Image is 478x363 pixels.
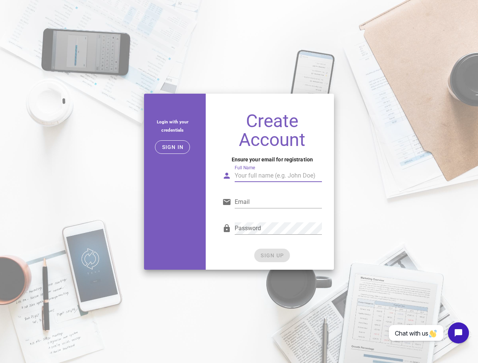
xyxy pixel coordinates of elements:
span: Sign in [161,144,184,150]
input: Your full name (e.g. John Doe) [235,170,322,182]
label: Full Name [235,165,255,171]
h5: Login with your credentials [150,118,196,134]
h4: Ensure your email for registration [222,155,322,164]
h1: Create Account [222,112,322,149]
button: Sign in [155,140,190,154]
